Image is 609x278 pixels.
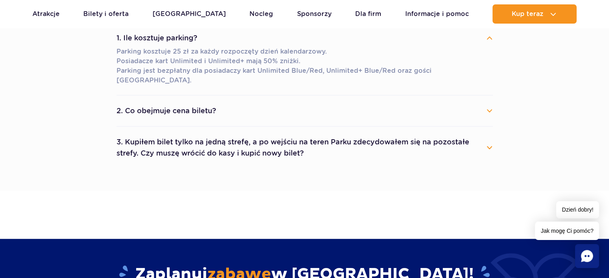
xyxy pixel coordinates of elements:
[575,244,599,268] div: Chat
[535,222,599,240] span: Jak mogę Ci pomóc?
[492,4,577,24] button: Kup teraz
[117,102,493,120] button: 2. Co obejmuje cena biletu?
[117,29,493,47] button: 1. Ile kosztuje parking?
[117,47,493,85] p: Parking kosztuje 25 zł za każdy rozpoczęty dzień kalendarzowy. Posiadacze kart Unlimited i Unlimi...
[32,4,60,24] a: Atrakcje
[512,10,543,18] span: Kup teraz
[83,4,129,24] a: Bilety i oferta
[297,4,332,24] a: Sponsorzy
[355,4,381,24] a: Dla firm
[249,4,273,24] a: Nocleg
[153,4,226,24] a: [GEOGRAPHIC_DATA]
[405,4,469,24] a: Informacje i pomoc
[556,201,599,218] span: Dzień dobry!
[117,133,493,162] button: 3. Kupiłem bilet tylko na jedną strefę, a po wejściu na teren Parku zdecydowałem się na pozostałe...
